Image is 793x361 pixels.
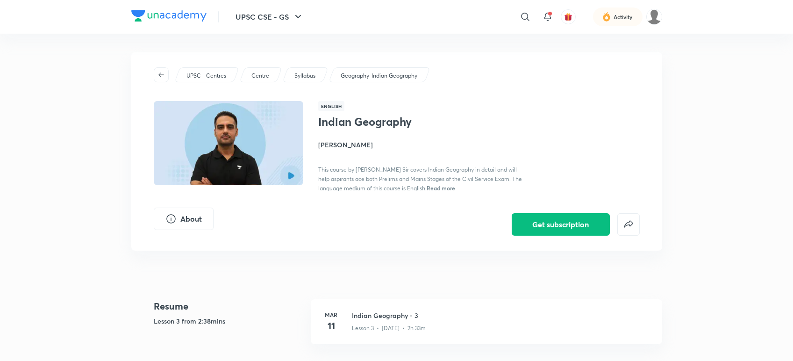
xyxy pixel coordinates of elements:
[341,72,417,80] p: Geography-Indian Geography
[318,115,471,129] h1: Indian Geography
[294,72,315,80] p: Syllabus
[322,319,341,333] h4: 11
[646,9,662,25] img: Somdev
[185,72,228,80] a: UPSC - Centres
[131,10,207,22] img: Company Logo
[602,11,611,22] img: activity
[186,72,226,80] p: UPSC - Centres
[352,310,651,320] h3: Indian Geography - 3
[311,299,662,355] a: Mar11Indian Geography - 3Lesson 3 • [DATE] • 2h 33m
[230,7,309,26] button: UPSC CSE - GS
[318,101,344,111] span: English
[318,140,528,150] h4: [PERSON_NAME]
[322,310,341,319] h6: Mar
[339,72,419,80] a: Geography-Indian Geography
[512,213,610,236] button: Get subscription
[617,213,640,236] button: false
[561,9,576,24] button: avatar
[154,316,303,326] h5: Lesson 3 from 2:38mins
[352,324,426,332] p: Lesson 3 • [DATE] • 2h 33m
[250,72,271,80] a: Centre
[152,100,304,186] img: Thumbnail
[318,166,522,192] span: This course by [PERSON_NAME] Sir covers Indian Geography in detail and will help aspirants ace bo...
[427,184,455,192] span: Read more
[564,13,572,21] img: avatar
[154,208,214,230] button: About
[131,10,207,24] a: Company Logo
[154,299,303,313] h4: Resume
[251,72,269,80] p: Centre
[293,72,317,80] a: Syllabus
